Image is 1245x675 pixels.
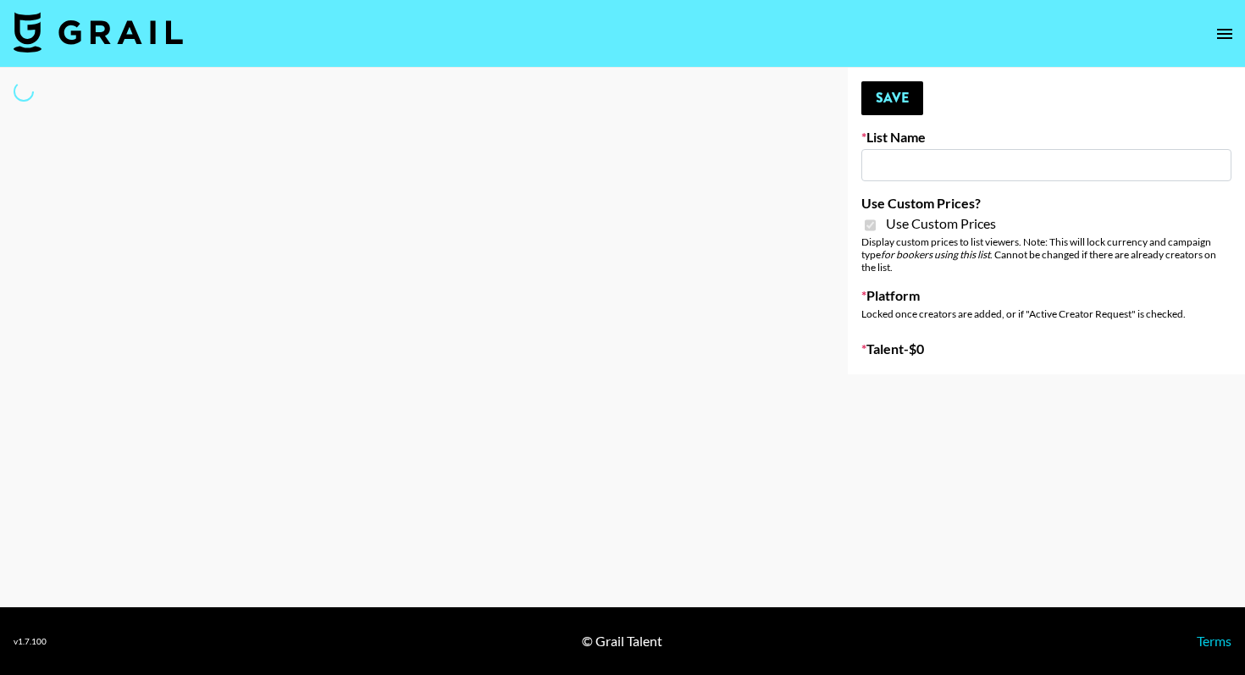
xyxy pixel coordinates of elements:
[861,340,1231,357] label: Talent - $ 0
[881,248,990,261] em: for bookers using this list
[861,235,1231,274] div: Display custom prices to list viewers. Note: This will lock currency and campaign type . Cannot b...
[861,195,1231,212] label: Use Custom Prices?
[14,636,47,647] div: v 1.7.100
[14,12,183,53] img: Grail Talent
[861,81,923,115] button: Save
[886,215,996,232] span: Use Custom Prices
[1208,17,1242,51] button: open drawer
[861,129,1231,146] label: List Name
[861,307,1231,320] div: Locked once creators are added, or if "Active Creator Request" is checked.
[861,287,1231,304] label: Platform
[1197,633,1231,649] a: Terms
[582,633,662,650] div: © Grail Talent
